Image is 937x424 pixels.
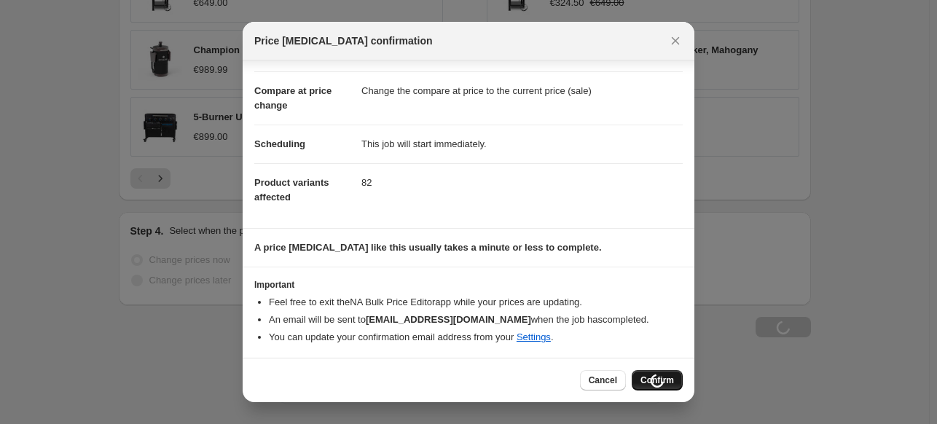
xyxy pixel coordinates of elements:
[254,177,329,203] span: Product variants affected
[665,31,686,51] button: Close
[254,138,305,149] span: Scheduling
[269,313,683,327] li: An email will be sent to when the job has completed .
[269,295,683,310] li: Feel free to exit the NA Bulk Price Editor app while your prices are updating.
[254,242,602,253] b: A price [MEDICAL_DATA] like this usually takes a minute or less to complete.
[254,85,332,111] span: Compare at price change
[361,125,683,163] dd: This job will start immediately.
[589,374,617,386] span: Cancel
[361,71,683,110] dd: Change the compare at price to the current price (sale)
[254,279,683,291] h3: Important
[269,330,683,345] li: You can update your confirmation email address from your .
[517,331,551,342] a: Settings
[361,163,683,202] dd: 82
[580,370,626,390] button: Cancel
[366,314,531,325] b: [EMAIL_ADDRESS][DOMAIN_NAME]
[254,34,433,48] span: Price [MEDICAL_DATA] confirmation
